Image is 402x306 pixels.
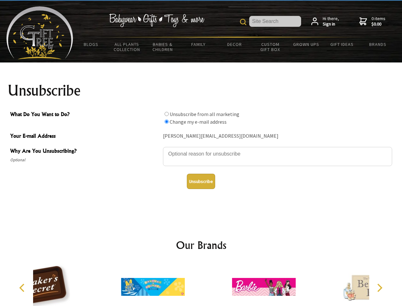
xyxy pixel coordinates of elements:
a: Brands [360,38,396,51]
a: BLOGS [73,38,109,51]
span: Optional [10,156,160,164]
label: Unsubscribe from all marketing [170,111,239,117]
span: Your E-mail Address [10,132,160,141]
span: What Do You Want to Do? [10,110,160,120]
button: Unsubscribe [187,174,215,189]
strong: Sign in [323,21,339,27]
span: 0 items [371,16,385,27]
a: Babies & Children [145,38,181,56]
button: Previous [16,281,30,295]
a: Custom Gift Box [252,38,288,56]
span: Why Are You Unsubscribing? [10,147,160,156]
a: Hi there,Sign in [311,16,339,27]
input: Site Search [249,16,301,27]
a: 0 items$0.00 [359,16,385,27]
img: Babywear - Gifts - Toys & more [109,14,204,27]
input: What Do You Want to Do? [165,112,169,116]
a: Grown Ups [288,38,324,51]
div: [PERSON_NAME][EMAIL_ADDRESS][DOMAIN_NAME] [163,131,392,141]
a: Family [181,38,217,51]
label: Change my e-mail address [170,119,227,125]
img: product search [240,19,246,25]
button: Next [372,281,386,295]
input: What Do You Want to Do? [165,120,169,124]
a: Gift Ideas [324,38,360,51]
img: Babyware - Gifts - Toys and more... [6,6,73,59]
h2: Our Brands [13,237,390,253]
span: Hi there, [323,16,339,27]
textarea: Why Are You Unsubscribing? [163,147,392,166]
h1: Unsubscribe [8,83,395,98]
a: All Plants Collection [109,38,145,56]
a: Decor [216,38,252,51]
strong: $0.00 [371,21,385,27]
